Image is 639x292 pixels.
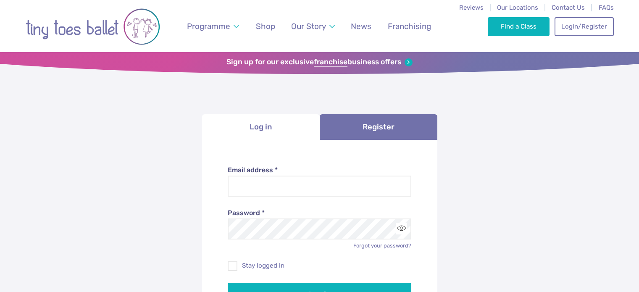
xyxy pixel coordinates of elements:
[351,21,371,31] span: News
[320,114,437,140] a: Register
[228,166,411,175] label: Email address *
[183,16,243,36] a: Programme
[396,223,407,234] button: Toggle password visibility
[347,16,376,36] a: News
[287,16,339,36] a: Our Story
[488,17,550,36] a: Find a Class
[388,21,431,31] span: Franchising
[26,5,160,48] img: tiny toes ballet
[314,58,347,67] strong: franchise
[353,242,411,249] a: Forgot your password?
[256,21,275,31] span: Shop
[228,261,411,270] label: Stay logged in
[555,17,613,36] a: Login/Register
[384,16,435,36] a: Franchising
[187,21,230,31] span: Programme
[459,4,484,11] a: Reviews
[552,4,585,11] a: Contact Us
[228,208,411,218] label: Password *
[599,4,614,11] a: FAQs
[226,58,413,67] a: Sign up for our exclusivefranchisebusiness offers
[497,4,538,11] a: Our Locations
[291,21,326,31] span: Our Story
[252,16,279,36] a: Shop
